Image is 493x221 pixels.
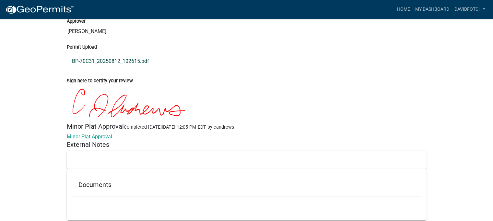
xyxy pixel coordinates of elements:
[78,181,415,189] h5: Documents
[67,79,133,83] label: Sign here to certify your review
[67,19,86,24] label: Approver
[67,45,97,50] label: Permit Upload
[67,122,427,130] h5: Minor Plat Approval
[124,124,234,130] span: Completed [DATE][DATE] 12:05 PM EDT by candrews
[452,3,488,16] a: davidfotch
[67,85,363,117] img: 1aAAAAAElFTkSuQmCC
[394,3,412,16] a: Home
[67,141,427,148] h5: External Notes
[67,53,427,69] a: BP-70C31_20250812_102615.pdf
[412,3,452,16] a: My Dashboard
[67,134,112,140] a: Minor Plat Approval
